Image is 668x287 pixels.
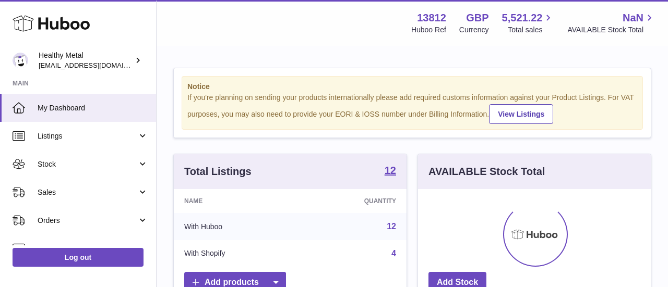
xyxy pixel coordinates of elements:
span: 5,521.22 [502,11,543,25]
a: Log out [13,248,144,267]
a: NaN AVAILABLE Stock Total [567,11,655,35]
span: Sales [38,188,137,197]
img: internalAdmin-13812@internal.huboo.com [13,53,28,68]
h3: AVAILABLE Stock Total [428,165,545,179]
span: Orders [38,216,137,226]
a: 12 [385,165,396,178]
a: 12 [387,222,396,231]
a: 4 [391,249,396,258]
strong: GBP [466,11,488,25]
td: With Shopify [174,240,299,267]
a: 5,521.22 Total sales [502,11,555,35]
span: Stock [38,159,137,169]
h3: Total Listings [184,165,252,179]
span: Usage [38,244,148,254]
span: Listings [38,131,137,141]
span: Total sales [508,25,554,35]
a: View Listings [489,104,553,124]
td: With Huboo [174,213,299,240]
span: AVAILABLE Stock Total [567,25,655,35]
strong: 12 [385,165,396,176]
strong: Notice [187,82,637,92]
div: If you're planning on sending your products internationally please add required customs informati... [187,93,637,124]
div: Healthy Metal [39,51,133,70]
span: [EMAIL_ADDRESS][DOMAIN_NAME] [39,61,153,69]
th: Quantity [299,189,407,213]
span: My Dashboard [38,103,148,113]
div: Huboo Ref [411,25,446,35]
th: Name [174,189,299,213]
span: NaN [623,11,643,25]
div: Currency [459,25,489,35]
strong: 13812 [417,11,446,25]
